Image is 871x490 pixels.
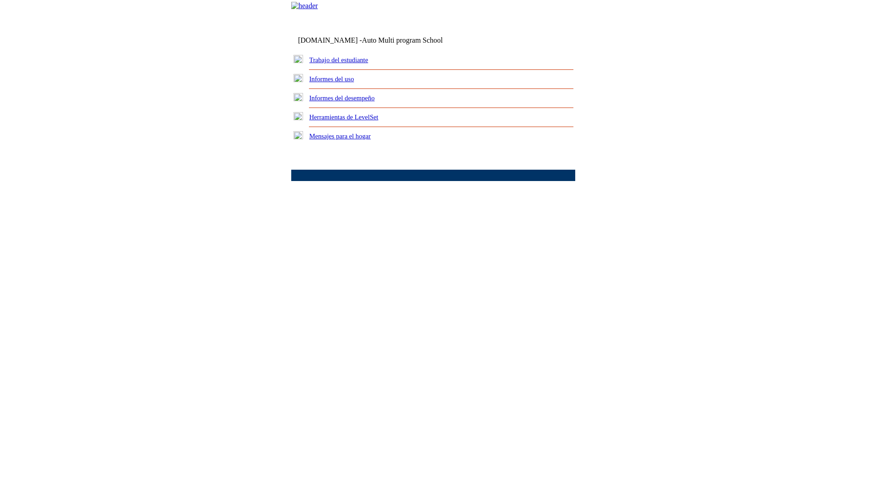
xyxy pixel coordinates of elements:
td: [DOMAIN_NAME] - [298,36,465,44]
img: plus.gif [294,55,303,63]
a: Herramientas de LevelSet [309,113,378,121]
a: Trabajo del estudiante [309,56,368,64]
a: Informes del desempeño [309,94,375,102]
img: header [291,2,318,10]
a: Mensajes para el hogar [309,132,371,140]
nobr: Auto Multi program School [362,36,443,44]
img: plus.gif [294,74,303,82]
img: plus.gif [294,131,303,139]
a: Informes del uso [309,75,354,83]
img: plus.gif [294,112,303,120]
img: plus.gif [294,93,303,101]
